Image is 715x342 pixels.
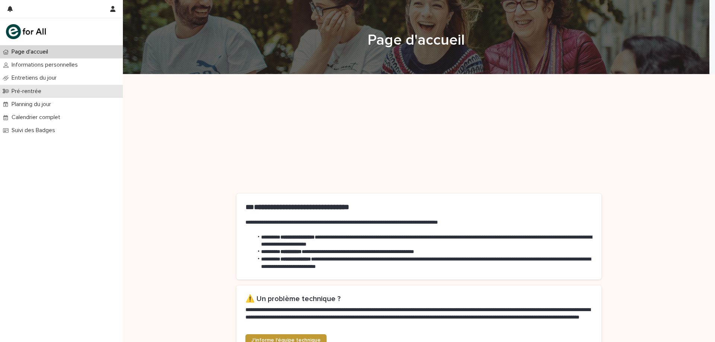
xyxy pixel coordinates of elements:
p: Informations personnelles [9,61,84,68]
p: Page d'accueil [9,48,54,55]
h2: ⚠️ Un problème technique ? [245,294,592,303]
img: mHINNnv7SNCQZijbaqql [6,24,46,39]
h1: Page d'accueil [234,31,599,49]
p: Suivi des Badges [9,127,61,134]
p: Planning du jour [9,101,57,108]
p: Entretiens du jour [9,74,63,81]
p: Pré-rentrée [9,88,47,95]
p: Calendrier complet [9,114,66,121]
